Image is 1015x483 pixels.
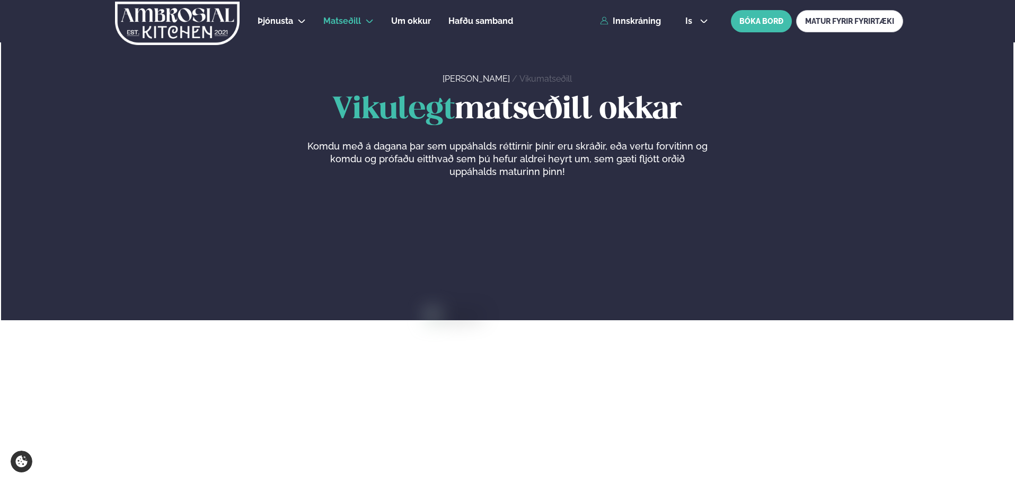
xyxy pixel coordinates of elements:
[332,95,455,125] span: Vikulegt
[796,10,903,32] a: MATUR FYRIR FYRIRTÆKI
[512,74,519,84] span: /
[307,140,708,178] p: Komdu með á dagana þar sem uppáhalds réttirnir þínir eru skráðir, eða vertu forvitinn og komdu og...
[391,15,431,28] a: Um okkur
[11,451,32,472] a: Cookie settings
[323,16,361,26] span: Matseðill
[443,74,510,84] a: [PERSON_NAME]
[323,15,361,28] a: Matseðill
[391,16,431,26] span: Um okkur
[114,2,241,45] img: logo
[519,74,572,84] a: Vikumatseðill
[112,93,903,127] h1: matseðill okkar
[258,16,293,26] span: Þjónusta
[731,10,792,32] button: BÓKA BORÐ
[448,15,513,28] a: Hafðu samband
[685,17,695,25] span: is
[448,16,513,26] span: Hafðu samband
[677,17,717,25] button: is
[258,15,293,28] a: Þjónusta
[600,16,661,26] a: Innskráning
